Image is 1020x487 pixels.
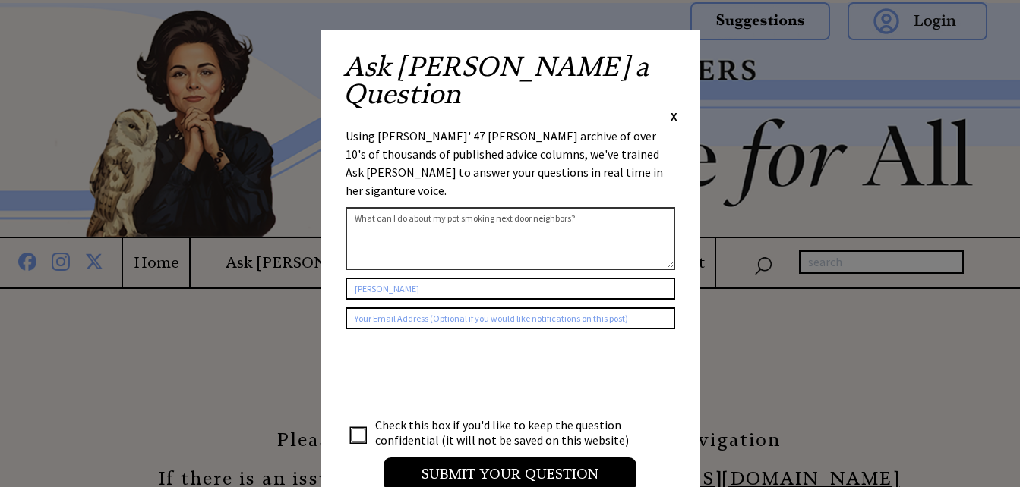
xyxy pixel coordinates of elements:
h2: Ask [PERSON_NAME] a Question [343,53,677,108]
input: Your Email Address (Optional if you would like notifications on this post) [346,307,675,329]
div: Using [PERSON_NAME]' 47 [PERSON_NAME] archive of over 10's of thousands of published advice colum... [346,127,675,200]
span: X [671,108,677,124]
iframe: reCAPTCHA [346,344,576,404]
td: Check this box if you'd like to keep the question confidential (it will not be saved on this webs... [374,416,643,448]
input: Your Name or Nickname (Optional) [346,278,675,300]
